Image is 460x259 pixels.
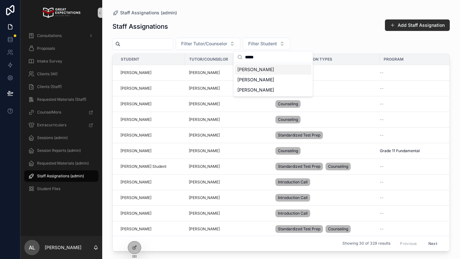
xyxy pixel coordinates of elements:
[37,59,62,64] span: Intake Survey
[380,86,384,91] span: --
[37,71,57,77] span: Clients (All)
[120,148,151,153] span: [PERSON_NAME]
[24,81,98,93] a: Clients (Staff)
[275,224,376,234] a: Standardized Test PrepCounseling
[37,186,60,191] span: Student Files
[24,145,98,156] a: Session Reports (admin)
[37,110,61,115] span: CounselMore
[380,133,451,138] a: --
[24,43,98,54] a: Proposals
[120,164,181,169] a: [PERSON_NAME] Student
[342,241,390,246] span: Showing 30 of 329 results
[189,70,268,75] a: [PERSON_NAME]
[328,226,348,232] span: Counseling
[278,117,298,122] span: Counseling
[189,70,220,75] a: [PERSON_NAME]
[189,101,220,107] a: [PERSON_NAME]
[189,133,268,138] a: [PERSON_NAME]
[380,86,451,91] a: --
[275,177,376,187] a: Introduction Call
[278,101,298,107] span: Counseling
[380,211,384,216] span: --
[278,195,308,200] span: Introduction Call
[120,164,166,169] span: [PERSON_NAME] Student
[189,164,220,169] a: [PERSON_NAME]
[37,161,89,166] span: Requested Materials (admin)
[380,164,451,169] a: --
[189,101,268,107] a: [PERSON_NAME]
[120,211,151,216] span: [PERSON_NAME]
[120,86,181,91] a: [PERSON_NAME]
[380,195,384,200] span: --
[237,77,274,83] span: [PERSON_NAME]
[380,226,384,232] span: --
[120,101,151,107] a: [PERSON_NAME]
[120,133,181,138] a: [PERSON_NAME]
[380,180,384,185] span: --
[380,117,384,122] span: --
[424,239,442,248] button: Next
[45,244,81,251] p: [PERSON_NAME]
[380,133,384,138] span: --
[189,117,220,122] a: [PERSON_NAME]
[278,226,320,232] span: Standardized Test Prep
[189,180,220,185] span: [PERSON_NAME]
[380,180,451,185] a: --
[120,70,151,75] a: [PERSON_NAME]
[189,195,268,200] a: [PERSON_NAME]
[189,117,268,122] a: [PERSON_NAME]
[24,68,98,80] a: Clients (All)
[37,46,55,51] span: Proposals
[275,146,376,156] a: Counseling
[120,195,181,200] a: [PERSON_NAME]
[275,130,376,140] a: Standardized Test Prep
[380,101,451,107] a: --
[380,70,451,75] a: --
[120,180,151,185] a: [PERSON_NAME]
[24,170,98,182] a: Staff Assignations (admin)
[37,97,86,102] span: Requested Materials (Staff)
[37,122,66,128] span: Extracurriculars
[189,211,220,216] span: [PERSON_NAME]
[120,133,151,138] span: [PERSON_NAME]
[37,135,68,140] span: Sessions (admin)
[120,148,181,153] a: [PERSON_NAME]
[275,99,376,109] a: Counseling
[24,56,98,67] a: Intake Survey
[328,164,348,169] span: Counseling
[120,117,151,122] a: [PERSON_NAME]
[120,117,181,122] a: [PERSON_NAME]
[189,226,220,232] a: [PERSON_NAME]
[275,115,376,125] a: Counseling
[189,211,268,216] a: [PERSON_NAME]
[380,148,420,153] span: Grade 11 Fundamental
[243,38,290,50] button: Select Button
[237,66,274,73] span: [PERSON_NAME]
[278,211,308,216] span: Introduction Call
[176,38,240,50] button: Select Button
[189,86,220,91] a: [PERSON_NAME]
[385,19,450,31] button: Add Staff Assignation
[189,57,228,62] span: Tutor/Counselor
[189,133,220,138] a: [PERSON_NAME]
[120,226,151,232] a: [PERSON_NAME]
[248,41,277,47] span: Filter Student
[24,132,98,144] a: Sessions (admin)
[120,86,151,91] a: [PERSON_NAME]
[278,180,308,185] span: Introduction Call
[189,180,268,185] a: [PERSON_NAME]
[380,211,451,216] a: --
[181,41,227,47] span: Filter Tutor/Counselor
[189,148,220,153] span: [PERSON_NAME]
[120,10,177,16] span: Staff Assignations (admin)
[24,30,98,41] a: Consultations
[112,10,177,16] a: Staff Assignations (admin)
[234,63,313,96] div: Suggestions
